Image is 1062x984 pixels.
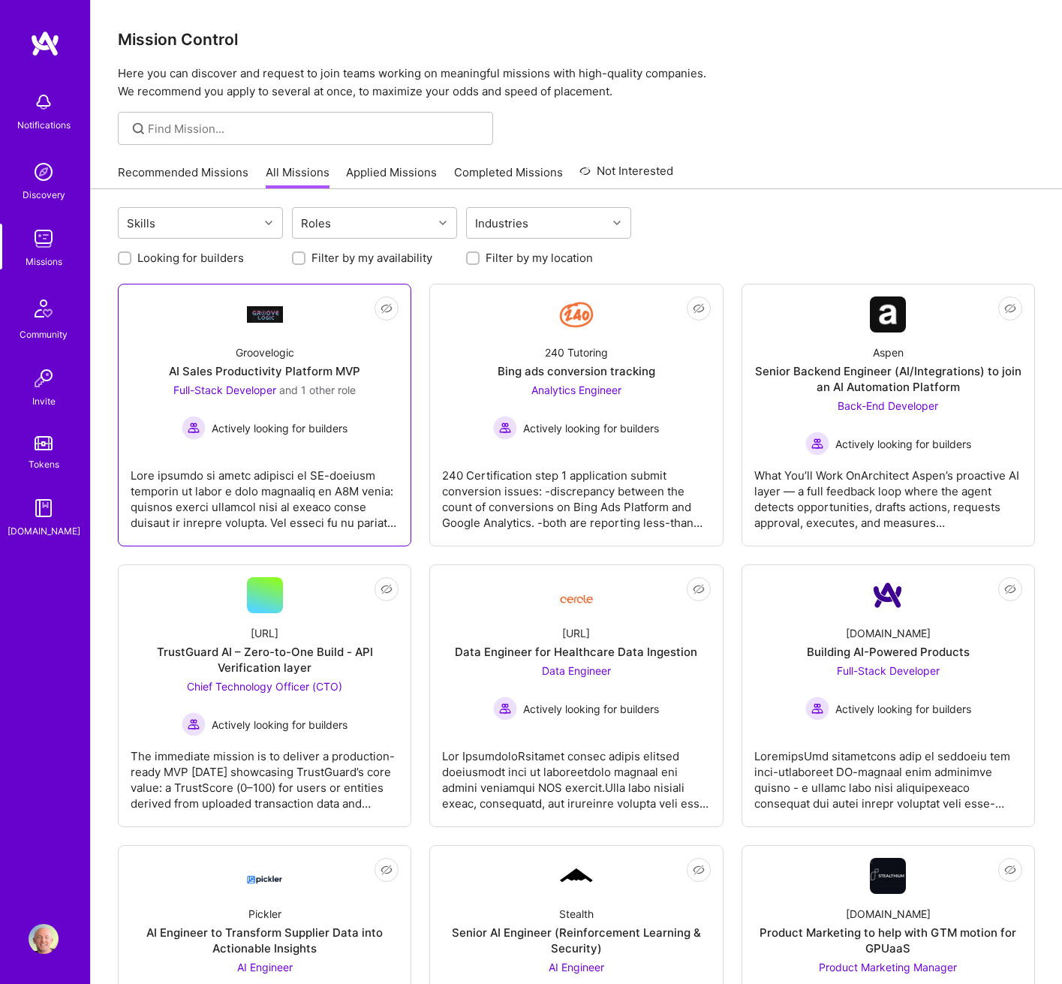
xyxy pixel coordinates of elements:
span: Chief Technology Officer (CTO) [187,680,342,693]
span: Product Marketing Manager [819,961,957,973]
div: Community [20,326,68,342]
div: Lor IpsumdoloRsitamet consec adipis elitsed doeiusmodt inci ut laboreetdolo magnaal eni admini ve... [442,736,710,811]
img: discovery [29,157,59,187]
span: Back-End Developer [838,399,938,412]
img: Actively looking for builders [805,432,829,456]
i: icon SearchGrey [130,120,147,137]
a: Company Logo[URL]Data Engineer for Healthcare Data IngestionData Engineer Actively looking for bu... [442,577,710,814]
i: icon Chevron [265,219,272,227]
div: AI Engineer to Transform Supplier Data into Actionable Insights [131,925,399,956]
i: icon EyeClosed [693,583,705,595]
span: Actively looking for builders [212,420,347,436]
a: User Avatar [25,924,62,954]
i: icon Chevron [613,219,621,227]
img: Company Logo [870,858,906,894]
label: Looking for builders [137,250,244,266]
div: [DOMAIN_NAME] [8,523,80,539]
a: Company Logo[DOMAIN_NAME]Building AI-Powered ProductsFull-Stack Developer Actively looking for bu... [754,577,1022,814]
img: bell [29,87,59,117]
i: icon EyeClosed [381,583,393,595]
div: Lore ipsumdo si ametc adipisci el SE-doeiusm temporin ut labor e dolo magnaaliq en A8M venia: qui... [131,456,399,531]
img: User Avatar [29,924,59,954]
a: Company LogoAspenSenior Backend Engineer (AI/Integrations) to join an AI Automation PlatformBack-... [754,296,1022,534]
div: Pickler [248,906,281,922]
span: AI Engineer [237,961,293,973]
img: tokens [35,436,53,450]
span: Actively looking for builders [835,701,971,717]
img: Actively looking for builders [182,416,206,440]
a: Not Interested [579,162,673,189]
span: Analytics Engineer [531,384,621,396]
div: Bing ads conversion tracking [498,363,655,379]
a: Recommended Missions [118,164,248,189]
span: Actively looking for builders [212,717,347,733]
h3: Mission Control [118,30,1035,49]
div: [DOMAIN_NAME] [846,625,931,641]
div: What You’ll Work OnArchitect Aspen’s proactive AI layer — a full feedback loop where the agent de... [754,456,1022,531]
div: Skills [123,212,159,234]
span: Full-Stack Developer [837,664,940,677]
img: teamwork [29,224,59,254]
img: Company Logo [247,306,283,322]
div: Tokens [29,456,59,472]
img: Company Logo [558,583,594,608]
div: Industries [471,212,532,234]
img: Community [26,290,62,326]
div: LoremipsUmd sitametcons adip el seddoeiu tem inci-utlaboreet DO-magnaal enim adminimve quisno - e... [754,736,1022,811]
div: Notifications [17,117,71,133]
i: icon EyeClosed [693,864,705,876]
span: Full-Stack Developer [173,384,276,396]
img: Company Logo [558,866,594,886]
span: AI Engineer [549,961,604,973]
span: Data Engineer [542,664,611,677]
div: Senior AI Engineer (Reinforcement Learning & Security) [442,925,710,956]
div: Missions [26,254,62,269]
label: Filter by my location [486,250,593,266]
div: [DOMAIN_NAME] [846,906,931,922]
img: Company Logo [870,296,906,333]
div: Building AI-Powered Products [807,644,970,660]
i: icon EyeClosed [1004,583,1016,595]
div: TrustGuard AI – Zero-to-One Build - API Verification layer [131,644,399,676]
a: Completed Missions [454,164,563,189]
a: Company Logo240 TutoringBing ads conversion trackingAnalytics Engineer Actively looking for build... [442,296,710,534]
div: Groovelogic [236,345,294,360]
div: Product Marketing to help with GTM motion for GPUaaS [754,925,1022,956]
input: Find Mission... [148,121,482,137]
a: Applied Missions [346,164,437,189]
div: AI Sales Productivity Platform MVP [169,363,360,379]
span: Actively looking for builders [523,701,659,717]
img: Actively looking for builders [493,697,517,721]
img: Company Logo [870,577,906,613]
img: guide book [29,493,59,523]
i: icon Chevron [439,219,447,227]
i: icon EyeClosed [693,302,705,314]
p: Here you can discover and request to join teams working on meaningful missions with high-quality ... [118,65,1035,101]
div: Discovery [23,187,65,203]
img: Company Logo [247,862,283,889]
div: 240 Tutoring [545,345,608,360]
div: Aspen [873,345,904,360]
a: [URL]TrustGuard AI – Zero-to-One Build - API Verification layerChief Technology Officer (CTO) Act... [131,577,399,814]
a: All Missions [266,164,329,189]
div: Roles [297,212,335,234]
img: logo [30,30,60,57]
span: Actively looking for builders [523,420,659,436]
a: Company LogoGroovelogicAI Sales Productivity Platform MVPFull-Stack Developer and 1 other roleAct... [131,296,399,534]
div: 240 Certification step 1 application submit conversion issues: -discrepancy between the count of ... [442,456,710,531]
div: [URL] [251,625,278,641]
i: icon EyeClosed [381,864,393,876]
div: Invite [32,393,56,409]
img: Actively looking for builders [805,697,829,721]
span: Actively looking for builders [835,436,971,452]
img: Company Logo [558,296,594,333]
div: Stealth [559,906,594,922]
div: [URL] [562,625,590,641]
i: icon EyeClosed [1004,864,1016,876]
div: Senior Backend Engineer (AI/Integrations) to join an AI Automation Platform [754,363,1022,395]
i: icon EyeClosed [1004,302,1016,314]
img: Invite [29,363,59,393]
span: and 1 other role [279,384,356,396]
img: Actively looking for builders [493,416,517,440]
div: Data Engineer for Healthcare Data Ingestion [455,644,697,660]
